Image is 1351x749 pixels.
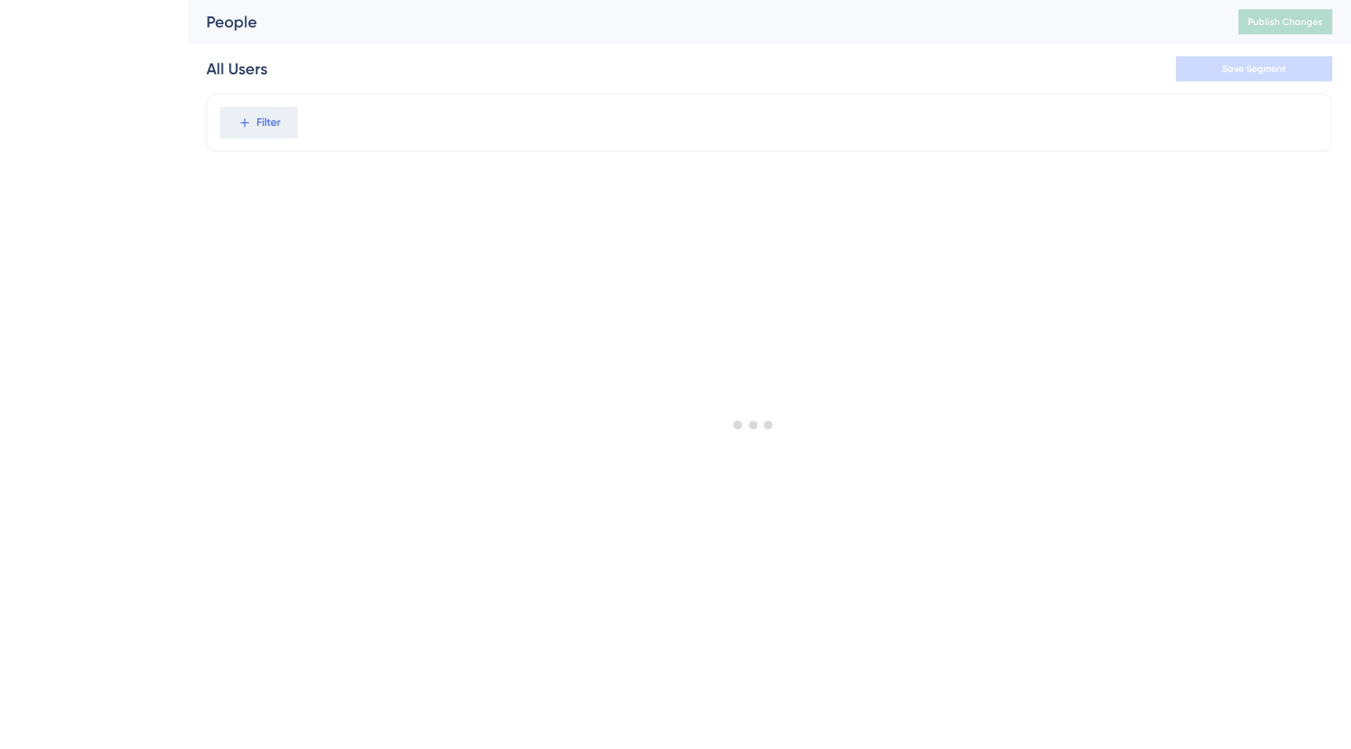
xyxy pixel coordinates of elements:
div: People [206,11,1199,33]
span: Publish Changes [1248,16,1323,28]
div: All Users [206,58,267,80]
button: Save Segment [1176,56,1332,81]
span: Save Segment [1222,63,1286,75]
button: Publish Changes [1238,9,1332,34]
